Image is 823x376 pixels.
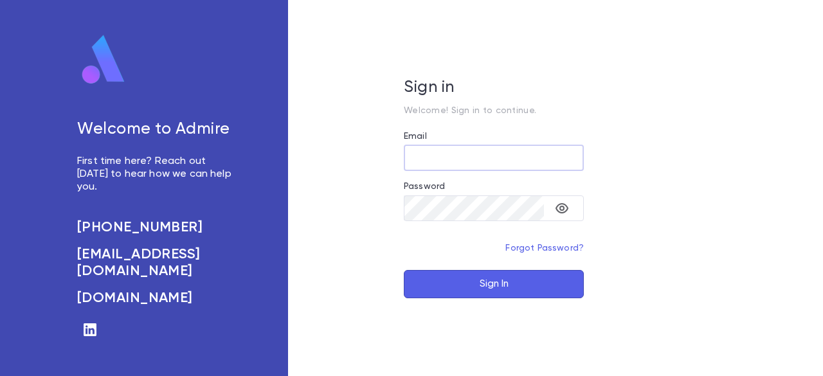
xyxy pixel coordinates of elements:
button: toggle password visibility [549,195,575,221]
a: [PHONE_NUMBER] [77,219,237,236]
a: [DOMAIN_NAME] [77,290,237,307]
label: Password [404,181,445,192]
a: Forgot Password? [505,244,584,253]
p: Welcome! Sign in to continue. [404,105,584,116]
p: First time here? Reach out [DATE] to hear how we can help you. [77,155,237,193]
h5: Welcome to Admire [77,120,237,139]
button: Sign In [404,270,584,298]
label: Email [404,131,427,141]
a: [EMAIL_ADDRESS][DOMAIN_NAME] [77,246,237,280]
h5: Sign in [404,78,584,98]
img: logo [77,34,130,85]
